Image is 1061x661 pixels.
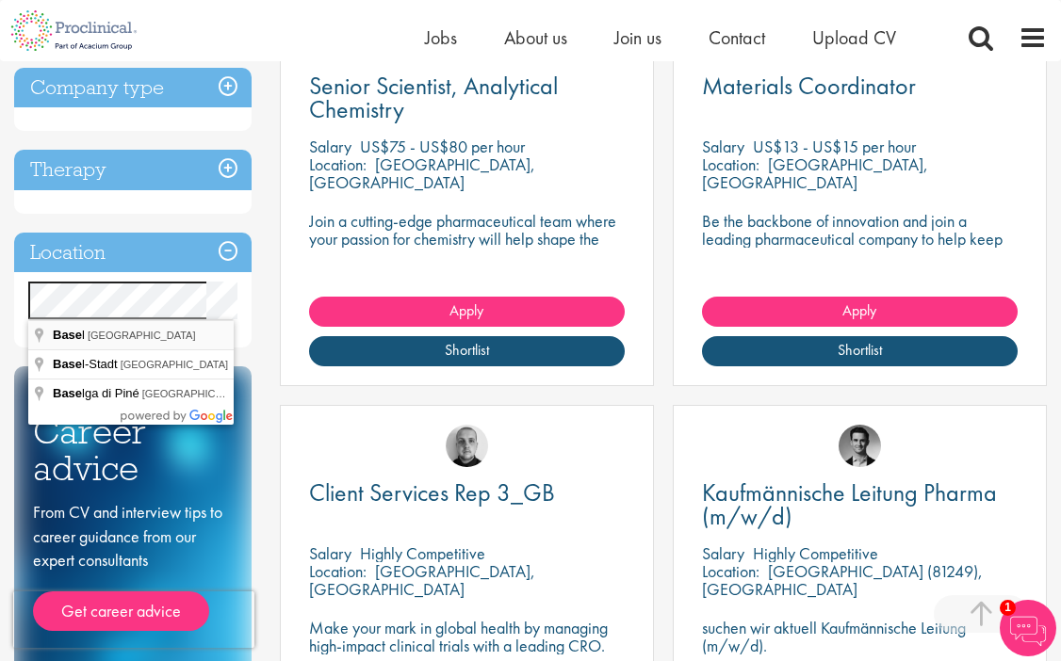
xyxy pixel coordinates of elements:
[88,330,196,341] span: [GEOGRAPHIC_DATA]
[53,386,142,400] span: lga di Piné
[702,74,1018,98] a: Materials Coordinator
[14,150,252,190] h3: Therapy
[702,153,928,193] p: [GEOGRAPHIC_DATA], [GEOGRAPHIC_DATA]
[309,542,351,564] span: Salary
[33,413,233,486] h3: Career advice
[1000,600,1016,616] span: 1
[309,153,367,175] span: Location:
[142,388,486,399] span: [GEOGRAPHIC_DATA] of [GEOGRAPHIC_DATA], [GEOGRAPHIC_DATA]
[13,591,254,648] iframe: reCAPTCHA
[309,560,535,600] p: [GEOGRAPHIC_DATA], [GEOGRAPHIC_DATA]
[53,328,82,342] span: Base
[53,328,88,342] span: l
[702,70,916,102] span: Materials Coordinator
[702,619,1018,654] p: suchen wir aktuell Kaufmännische Leitung (m/w/d).
[14,233,252,273] h3: Location
[702,136,744,157] span: Salary
[702,560,759,582] span: Location:
[702,153,759,175] span: Location:
[702,336,1018,366] a: Shortlist
[309,136,351,157] span: Salary
[53,357,82,371] span: Base
[14,68,252,108] h3: Company type
[309,153,535,193] p: [GEOGRAPHIC_DATA], [GEOGRAPHIC_DATA]
[702,476,997,532] span: Kaufmännische Leitung Pharma (m/w/d)
[53,386,82,400] span: Base
[504,25,567,50] a: About us
[753,136,916,157] p: US$13 - US$15 per hour
[614,25,661,50] a: Join us
[702,212,1018,266] p: Be the backbone of innovation and join a leading pharmaceutical company to help keep life-changin...
[446,425,488,467] img: Harry Budge
[702,481,1018,528] a: Kaufmännische Leitung Pharma (m/w/d)
[121,359,229,370] span: [GEOGRAPHIC_DATA]
[309,560,367,582] span: Location:
[1000,600,1056,656] img: Chatbot
[309,336,625,366] a: Shortlist
[753,542,878,564] p: Highly Competitive
[812,25,896,50] a: Upload CV
[449,300,483,320] span: Apply
[360,542,485,564] p: Highly Competitive
[309,212,625,266] p: Join a cutting-edge pharmaceutical team where your passion for chemistry will help shape the futu...
[842,300,876,320] span: Apply
[53,357,121,371] span: l-Stadt
[360,136,525,157] p: US$75 - US$80 per hour
[839,425,881,467] img: Max Slevogt
[309,481,625,505] a: Client Services Rep 3_GB
[702,542,744,564] span: Salary
[702,297,1018,327] a: Apply
[425,25,457,50] a: Jobs
[709,25,765,50] a: Contact
[309,74,625,121] a: Senior Scientist, Analytical Chemistry
[309,476,555,508] span: Client Services Rep 3_GB
[33,500,233,631] div: From CV and interview tips to career guidance from our expert consultants
[309,70,558,125] span: Senior Scientist, Analytical Chemistry
[309,297,625,327] a: Apply
[309,619,625,654] p: Make your mark in global health by managing high-impact clinical trials with a leading CRO.
[702,560,983,600] p: [GEOGRAPHIC_DATA] (81249), [GEOGRAPHIC_DATA]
